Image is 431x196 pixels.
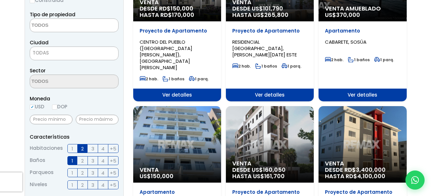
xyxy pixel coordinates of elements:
span: Baños [30,156,45,165]
span: 1 [72,145,73,153]
span: TODAS [30,47,119,60]
span: 2 [81,181,84,189]
span: 2 [81,145,84,153]
span: HASTA US$ [232,173,307,179]
span: 1 [72,169,73,177]
p: Proyecto de Apartamento [325,189,400,195]
span: +5 [110,181,116,189]
span: CENTRO DEL PUEBLO ([GEOGRAPHIC_DATA][PERSON_NAME]), [GEOGRAPHIC_DATA][PERSON_NAME] [140,39,192,71]
span: 1 baños [348,57,370,62]
span: DESDE RD$ [140,5,215,18]
span: +5 [110,145,116,153]
span: 1 parq. [281,63,301,69]
span: 1 [72,157,73,165]
span: 1 parq. [374,57,394,62]
span: 150,000 [151,172,173,180]
span: 3,400,000 [356,166,386,174]
span: 2 hab. [325,57,343,62]
span: Venta [140,167,215,173]
span: 150,000 [171,4,193,12]
span: 1 baños [163,76,184,82]
span: 2 [81,157,84,165]
span: 3 [91,169,94,177]
span: 1 parq. [189,76,209,82]
span: +5 [110,169,116,177]
span: Ver detalles [133,89,221,101]
textarea: Search [30,19,92,33]
p: Apartamento [325,28,400,34]
label: DOP [52,103,67,111]
p: Proyecto de Apartamento [232,28,307,34]
span: Moneda [30,95,119,103]
span: TODAS [30,48,118,57]
span: US$ [325,11,360,19]
span: 4 [101,145,104,153]
span: 2 hab. [140,76,158,82]
span: Venta [325,160,400,167]
span: 1 [72,181,73,189]
span: HASTA RD$ [325,173,400,179]
span: 2 hab. [232,63,251,69]
span: 3 [91,145,94,153]
span: CABARETE, SOSÚA [325,39,366,45]
span: Habitaciones [30,144,63,153]
span: 370,000 [336,11,360,19]
span: Ver detalles [319,89,406,101]
span: Sector [30,67,46,74]
input: Precio mínimo [30,115,73,124]
textarea: Search [30,75,92,89]
span: DESDE RD$ [325,167,400,179]
span: Tipo de propiedad [30,11,75,18]
input: Precio máximo [76,115,119,124]
span: US$ [140,172,173,180]
span: Ciudad [30,39,49,46]
span: DESDE US$ [232,167,307,179]
span: 3 [91,181,94,189]
span: Parqueos [30,168,54,177]
span: 170,000 [172,11,194,19]
span: TODAS [33,49,49,56]
span: 4 [101,169,104,177]
span: Venta Amueblado [325,5,400,12]
span: DESDE US$ [232,5,307,18]
p: Proyecto de Apartamento [232,189,307,195]
span: HASTA US$ [232,12,307,18]
span: RESIDENCIAL [GEOGRAPHIC_DATA], [PERSON_NAME][DATE] ESTE [232,39,297,58]
span: 4 [101,181,104,189]
span: 2 [81,169,84,177]
p: Apartamento [140,189,215,195]
span: Venta [232,160,307,167]
span: 4 [101,157,104,165]
p: Proyecto de Apartamento [140,28,215,34]
span: 4,100,000 [357,172,385,180]
span: +5 [110,157,116,165]
span: 101,790 [263,4,283,12]
label: USD [30,103,44,111]
input: USD [30,105,35,110]
p: Características [30,133,119,141]
span: 265,800 [264,11,289,19]
span: 160,050 [263,166,286,174]
span: 161,700 [264,172,285,180]
span: 3 [91,157,94,165]
span: Niveles [30,180,47,189]
input: DOP [52,105,57,110]
span: HASTA RD$ [140,12,215,18]
span: 1 baños [255,63,277,69]
span: Ver detalles [226,89,314,101]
